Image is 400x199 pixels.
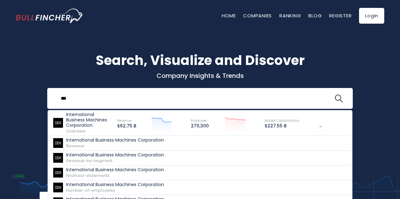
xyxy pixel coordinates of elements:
img: search icon [335,95,343,103]
a: Companies [243,12,272,19]
p: International Business Machines Corporation [66,112,111,128]
p: What's trending [16,121,384,128]
a: International Business Machines Corporation Revenue-by-segment [48,151,352,166]
span: Revenue [117,118,131,123]
p: International Business Machines Corporation [66,182,164,187]
span: Overview [66,128,86,134]
a: Go to homepage [16,9,83,23]
p: Company Insights & Trends [16,72,384,80]
p: $62.75 B [117,123,136,129]
span: Market Capitalization [265,118,300,123]
a: Register [329,12,351,19]
span: Number-of-employees [66,187,115,193]
img: bullfincher logo [16,9,83,23]
a: Login [359,8,384,24]
span: Revenue-by-segment [66,158,112,164]
a: International Business Machines Corporation Revenue [48,136,352,151]
p: $227.55 B [265,123,300,129]
a: Blog [308,12,322,19]
p: International Business Machines Corporation [66,167,164,173]
a: Ranking [279,12,301,19]
p: International Business Machines Corporation [66,152,164,158]
a: Home [222,12,236,19]
span: Revenue [66,143,84,149]
a: International Business Machines Corporation Overview Revenue $62.75 B Employee 270,300 Market Cap... [48,110,352,136]
h1: Search, Visualize and Discover [16,50,384,70]
p: 270,300 [191,123,209,129]
p: International Business Machines Corporation [66,138,164,143]
span: Financial-statements [66,173,110,179]
a: International Business Machines Corporation Number-of-employees [48,180,352,195]
a: International Business Machines Corporation Financial-statements [48,166,352,180]
span: Employee [191,118,207,123]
